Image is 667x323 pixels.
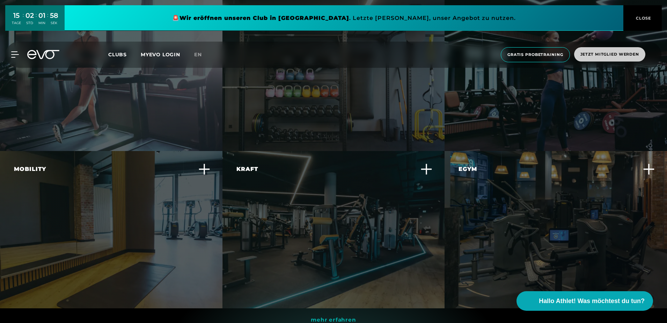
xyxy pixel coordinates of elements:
div: 01 [38,10,45,21]
div: SEK [50,21,58,26]
span: Gratis Probetraining [507,52,563,58]
div: 58 [50,10,58,21]
div: STD [25,21,34,26]
span: Hallo Athlet! Was möchtest du tun? [539,296,645,306]
button: Hallo Athlet! Was möchtest du tun? [516,291,653,311]
div: Mobility [14,165,46,173]
div: 02 [25,10,34,21]
div: 15 [12,10,21,21]
div: MIN [38,21,45,26]
a: en [194,51,210,59]
a: Gratis Probetraining [499,47,572,62]
div: Egym [459,165,477,173]
span: Clubs [108,51,127,58]
span: Jetzt Mitglied werden [580,51,639,57]
div: : [23,11,24,30]
div: : [36,11,37,30]
a: Jetzt Mitglied werden [572,47,647,62]
a: Clubs [108,51,141,58]
div: Kraft [236,165,258,173]
div: : [47,11,48,30]
div: TAGE [12,21,21,26]
span: CLOSE [634,15,651,21]
a: mehr erfahren [311,316,356,323]
span: en [194,51,202,58]
a: MYEVO LOGIN [141,51,180,58]
button: CLOSE [623,5,662,31]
